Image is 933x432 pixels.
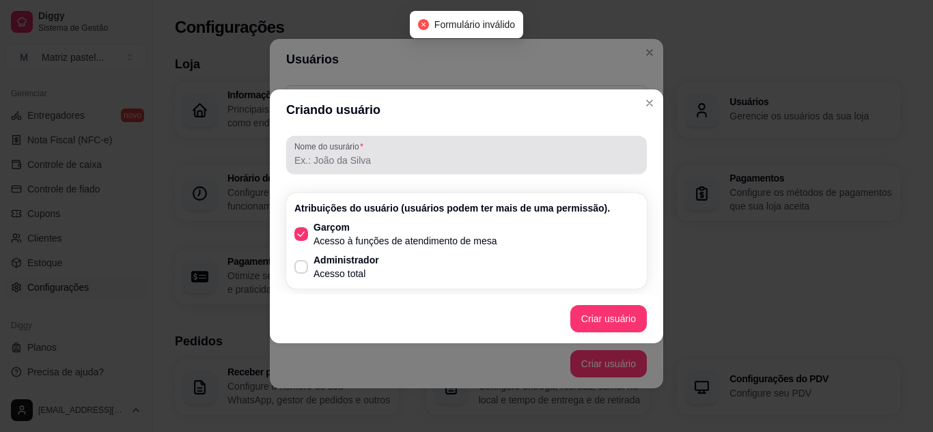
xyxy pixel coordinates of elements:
p: Atribuições do usuário (usuários podem ter mais de uma permissão). [294,201,639,215]
button: Close [639,92,660,114]
span: close-circle [418,19,429,30]
p: Administrador [314,253,379,267]
label: Nome do usurário [294,141,368,152]
header: Criando usuário [270,89,663,130]
p: Acesso total [314,267,379,280]
button: Criar usuário [570,305,647,332]
span: Formulário inválido [434,19,515,30]
p: Garçom [314,220,497,234]
input: Nome do usurário [294,154,639,167]
p: Acesso à funções de atendimento de mesa [314,234,497,248]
